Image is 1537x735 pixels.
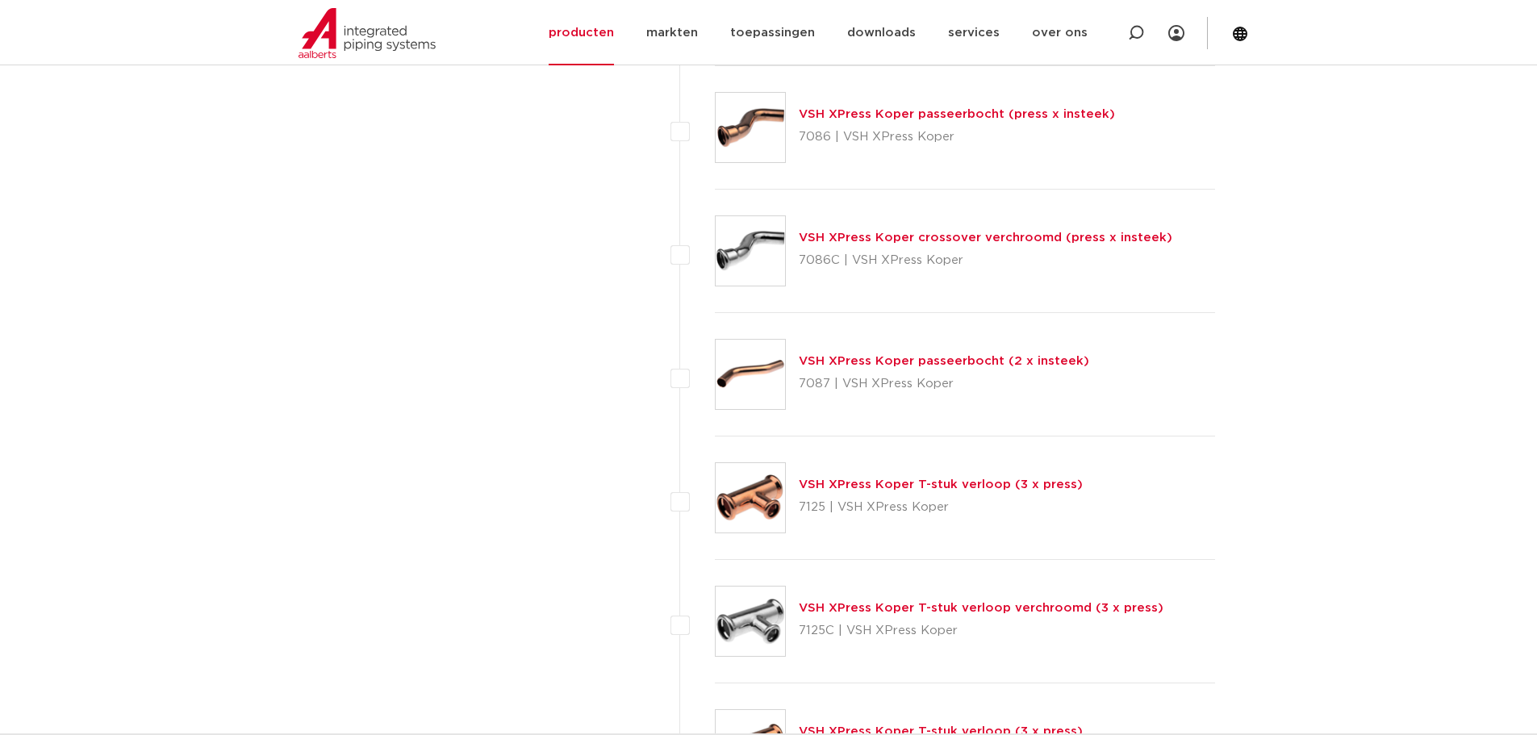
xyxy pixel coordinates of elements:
img: Thumbnail for VSH XPress Koper crossover verchroomd (press x insteek) [716,216,785,286]
a: VSH XPress Koper crossover verchroomd (press x insteek) [799,232,1172,244]
a: VSH XPress Koper passeerbocht (press x insteek) [799,108,1115,120]
a: VSH XPress Koper passeerbocht (2 x insteek) [799,355,1089,367]
p: 7086 | VSH XPress Koper [799,124,1115,150]
p: 7125C | VSH XPress Koper [799,618,1163,644]
img: Thumbnail for VSH XPress Koper T-stuk verloop verchroomd (3 x press) [716,587,785,656]
a: VSH XPress Koper T-stuk verloop verchroomd (3 x press) [799,602,1163,614]
img: Thumbnail for VSH XPress Koper T-stuk verloop (3 x press) [716,463,785,532]
img: Thumbnail for VSH XPress Koper passeerbocht (2 x insteek) [716,340,785,409]
a: VSH XPress Koper T-stuk verloop (3 x press) [799,478,1083,491]
img: Thumbnail for VSH XPress Koper passeerbocht (press x insteek) [716,93,785,162]
p: 7125 | VSH XPress Koper [799,495,1083,520]
p: 7087 | VSH XPress Koper [799,371,1089,397]
p: 7086C | VSH XPress Koper [799,248,1172,274]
